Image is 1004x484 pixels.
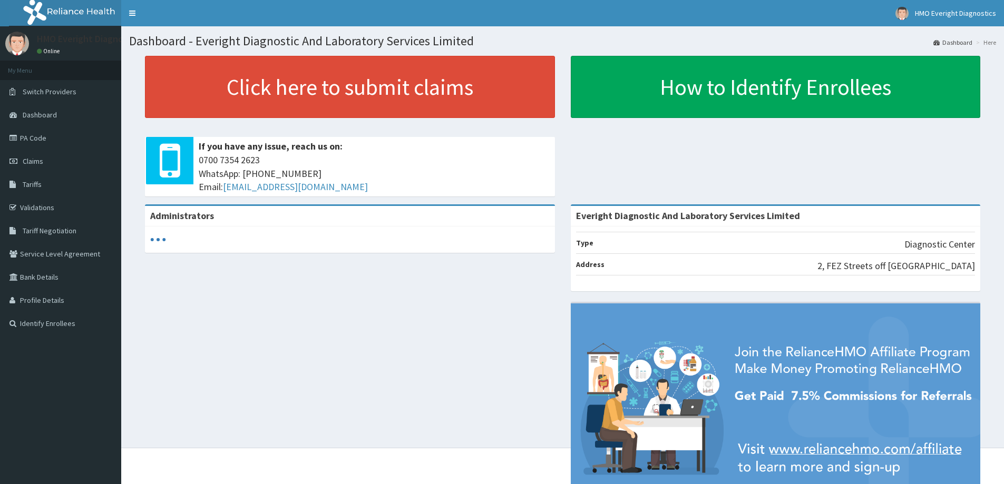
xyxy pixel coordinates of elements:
[129,34,996,48] h1: Dashboard - Everight Diagnostic And Laboratory Services Limited
[23,226,76,235] span: Tariff Negotiation
[23,87,76,96] span: Switch Providers
[895,7,909,20] img: User Image
[817,259,975,273] p: 2, FEZ Streets off [GEOGRAPHIC_DATA]
[23,180,42,189] span: Tariffs
[150,210,214,222] b: Administrators
[933,38,972,47] a: Dashboard
[199,140,343,152] b: If you have any issue, reach us on:
[199,153,550,194] span: 0700 7354 2623 WhatsApp: [PHONE_NUMBER] Email:
[145,56,555,118] a: Click here to submit claims
[576,238,593,248] b: Type
[576,210,800,222] strong: Everight Diagnostic And Laboratory Services Limited
[973,38,996,47] li: Here
[223,181,368,193] a: [EMAIL_ADDRESS][DOMAIN_NAME]
[904,238,975,251] p: Diagnostic Center
[571,56,981,118] a: How to Identify Enrollees
[5,32,29,55] img: User Image
[37,47,62,55] a: Online
[23,156,43,166] span: Claims
[37,34,143,44] p: HMO Everight Diagnostics
[23,110,57,120] span: Dashboard
[576,260,605,269] b: Address
[150,232,166,248] svg: audio-loading
[915,8,996,18] span: HMO Everight Diagnostics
